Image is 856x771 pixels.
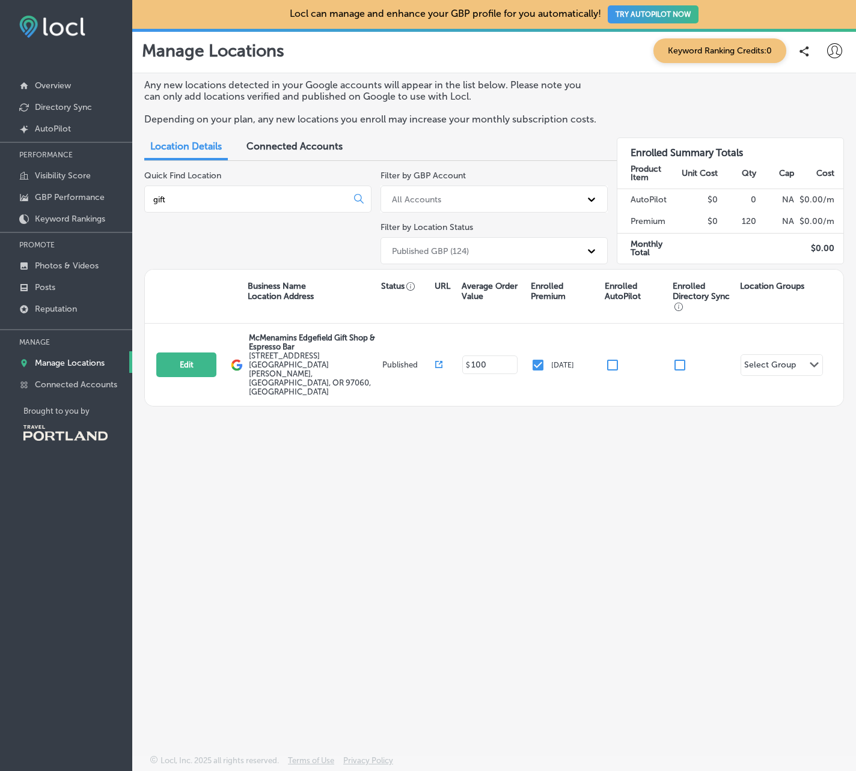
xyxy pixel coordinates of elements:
[35,304,77,314] p: Reputation
[608,5,699,23] button: TRY AUTOPILOT NOW
[531,281,599,301] p: Enrolled Premium
[382,360,436,369] p: Published
[35,282,55,292] p: Posts
[718,211,756,233] td: 120
[795,159,843,189] th: Cost
[231,359,243,371] img: logo
[288,756,334,771] a: Terms of Use
[381,281,435,291] p: Status
[35,124,71,134] p: AutoPilot
[617,138,843,159] h3: Enrolled Summary Totals
[617,233,681,264] td: Monthly Total
[466,361,470,369] p: $
[246,141,343,152] span: Connected Accounts
[795,233,843,264] td: $ 0.00
[680,189,718,211] td: $0
[23,407,132,416] p: Brought to you by
[551,361,574,369] p: [DATE]
[757,189,795,211] td: NA
[35,379,117,390] p: Connected Accounts
[249,333,379,351] p: McMenamins Edgefield Gift Shop & Espresso Bar
[462,281,525,301] p: Average Order Value
[718,159,756,189] th: Qty
[35,102,92,112] p: Directory Sync
[653,38,786,63] span: Keyword Ranking Credits: 0
[617,189,681,211] td: AutoPilot
[605,281,666,301] p: Enrolled AutoPilot
[35,261,99,271] p: Photos & Videos
[144,79,599,102] p: Any new locations detected in your Google accounts will appear in the list below. Please note you...
[35,80,71,91] p: Overview
[35,171,91,181] p: Visibility Score
[680,211,718,233] td: $0
[744,360,796,373] div: Select Group
[631,164,661,183] strong: Product Item
[23,425,108,441] img: Travel Portland
[740,281,804,291] p: Location Groups
[35,192,105,202] p: GBP Performance
[152,194,344,205] input: All Locations
[248,281,314,301] p: Business Name Location Address
[144,171,221,181] label: Quick Find Location
[795,189,843,211] td: $ 0.00 /m
[757,211,795,233] td: NA
[757,159,795,189] th: Cap
[795,211,843,233] td: $ 0.00 /m
[160,756,279,765] p: Locl, Inc. 2025 all rights reserved.
[381,222,473,232] label: Filter by Location Status
[718,189,756,211] td: 0
[150,141,222,152] span: Location Details
[144,113,599,125] p: Depending on your plan, any new locations you enroll may increase your monthly subscription costs.
[142,41,284,61] p: Manage Locations
[35,358,105,368] p: Manage Locations
[35,214,105,224] p: Keyword Rankings
[343,756,393,771] a: Privacy Policy
[156,352,216,377] button: Edit
[249,351,379,396] label: [STREET_ADDRESS][GEOGRAPHIC_DATA][PERSON_NAME] , [GEOGRAPHIC_DATA], OR 97060, [GEOGRAPHIC_DATA]
[392,194,441,204] div: All Accounts
[19,16,85,38] img: fda3e92497d09a02dc62c9cd864e3231.png
[381,171,466,181] label: Filter by GBP Account
[680,159,718,189] th: Unit Cost
[673,281,734,312] p: Enrolled Directory Sync
[617,211,681,233] td: Premium
[435,281,450,291] p: URL
[392,246,469,256] div: Published GBP (124)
